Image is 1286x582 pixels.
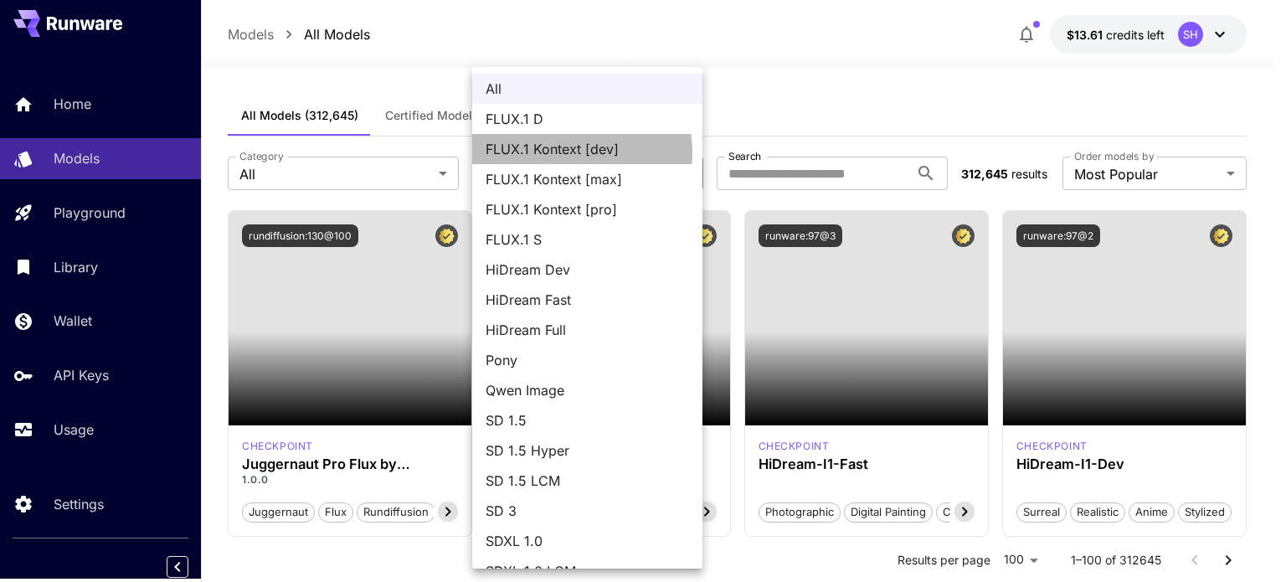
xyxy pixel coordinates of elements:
span: HiDream Dev [486,260,689,280]
span: SD 1.5 [486,410,689,430]
span: SD 3 [486,501,689,521]
span: FLUX.1 S [486,229,689,250]
span: FLUX.1 Kontext [dev] [486,139,689,159]
span: FLUX.1 Kontext [pro] [486,199,689,219]
span: HiDream Fast [486,290,689,310]
span: SD 1.5 Hyper [486,440,689,461]
span: FLUX.1 D [486,109,689,129]
span: All [486,79,689,99]
span: HiDream Full [486,320,689,340]
span: Pony [486,350,689,370]
span: SD 1.5 LCM [486,471,689,491]
span: FLUX.1 Kontext [max] [486,169,689,189]
span: SDXL 1.0 [486,531,689,551]
span: Qwen Image [486,380,689,400]
span: SDXL 1.0 LCM [486,561,689,581]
